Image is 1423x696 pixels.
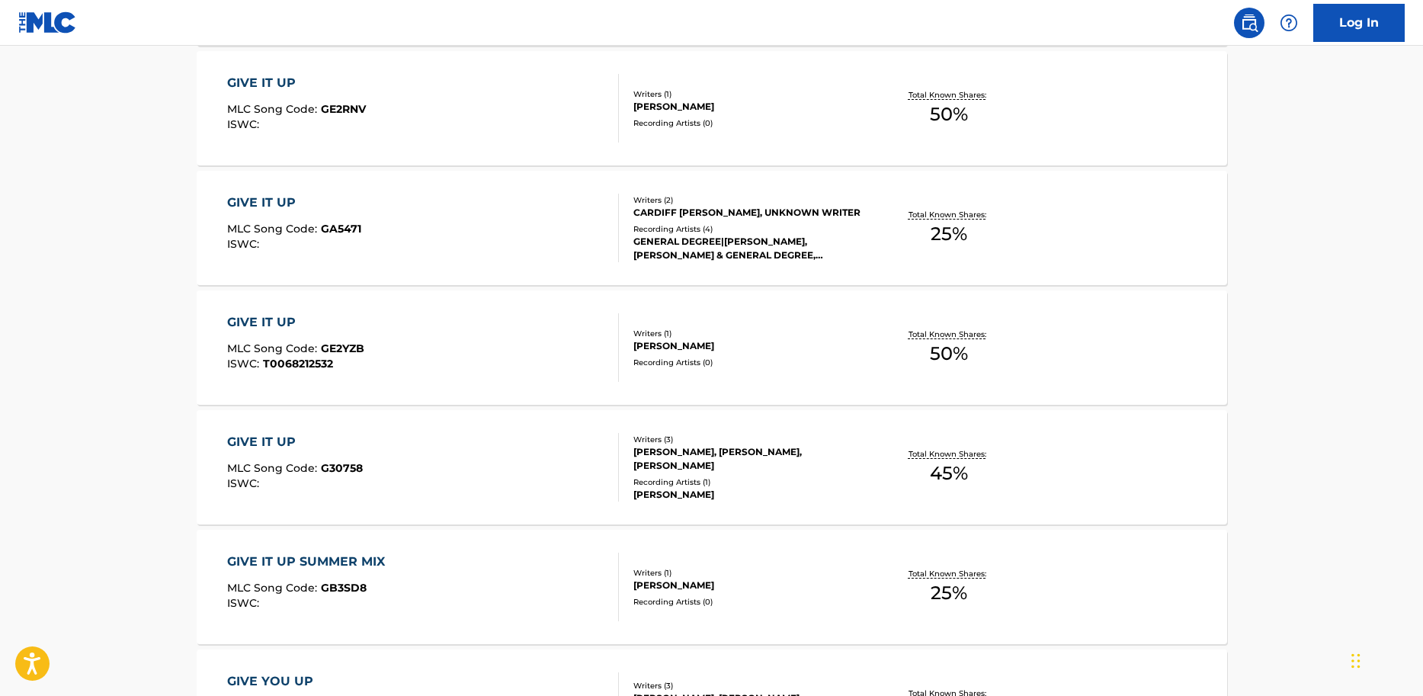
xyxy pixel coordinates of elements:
p: Total Known Shares: [909,329,990,340]
a: Public Search [1234,8,1264,38]
span: 25 % [931,220,967,248]
span: 50 % [930,101,968,128]
div: [PERSON_NAME] [633,488,864,502]
span: GE2YZB [321,342,364,355]
a: Log In [1313,4,1405,42]
div: Writers ( 3 ) [633,680,864,691]
img: search [1240,14,1258,32]
span: ISWC : [227,357,263,370]
span: GA5471 [321,222,361,236]
span: G30758 [321,461,363,475]
img: MLC Logo [18,11,77,34]
span: GB3SD8 [321,581,367,595]
span: MLC Song Code : [227,461,321,475]
span: MLC Song Code : [227,102,321,116]
img: help [1280,14,1298,32]
span: 25 % [931,579,967,607]
div: [PERSON_NAME] [633,100,864,114]
div: Drag [1351,638,1361,684]
div: Recording Artists ( 4 ) [633,223,864,235]
div: GIVE IT UP [227,74,366,92]
span: T0068212532 [263,357,333,370]
span: ISWC : [227,476,263,490]
a: GIVE IT UPMLC Song Code:GE2RNVISWC:Writers (1)[PERSON_NAME]Recording Artists (0)Total Known Share... [197,51,1227,165]
div: Recording Artists ( 0 ) [633,596,864,608]
span: ISWC : [227,596,263,610]
div: CARDIFF [PERSON_NAME], UNKNOWN WRITER [633,206,864,220]
div: GIVE YOU UP [227,672,357,691]
div: Recording Artists ( 0 ) [633,357,864,368]
div: Help [1274,8,1304,38]
div: Writers ( 1 ) [633,567,864,579]
span: ISWC : [227,237,263,251]
div: GIVE IT UP [227,433,363,451]
span: ISWC : [227,117,263,131]
p: Total Known Shares: [909,89,990,101]
p: Total Known Shares: [909,448,990,460]
p: Total Known Shares: [909,209,990,220]
div: [PERSON_NAME] [633,579,864,592]
span: MLC Song Code : [227,222,321,236]
div: Recording Artists ( 0 ) [633,117,864,129]
iframe: Chat Widget [1347,623,1423,696]
div: [PERSON_NAME], [PERSON_NAME], [PERSON_NAME] [633,445,864,473]
span: GE2RNV [321,102,366,116]
div: GENERAL DEGREE|[PERSON_NAME], [PERSON_NAME] & GENERAL DEGREE, [PERSON_NAME] & GENERAL DEGREE, [PE... [633,235,864,262]
p: Total Known Shares: [909,568,990,579]
div: Recording Artists ( 1 ) [633,476,864,488]
div: GIVE IT UP [227,313,364,332]
div: Writers ( 2 ) [633,194,864,206]
a: GIVE IT UPMLC Song Code:GE2YZBISWC:T0068212532Writers (1)[PERSON_NAME]Recording Artists (0)Total ... [197,290,1227,405]
div: Writers ( 3 ) [633,434,864,445]
div: GIVE IT UP SUMMER MIX [227,553,393,571]
div: [PERSON_NAME] [633,339,864,353]
span: 45 % [930,460,968,487]
span: MLC Song Code : [227,581,321,595]
div: Writers ( 1 ) [633,328,864,339]
div: GIVE IT UP [227,194,361,212]
div: Writers ( 1 ) [633,88,864,100]
span: MLC Song Code : [227,342,321,355]
a: GIVE IT UP SUMMER MIXMLC Song Code:GB3SD8ISWC:Writers (1)[PERSON_NAME]Recording Artists (0)Total ... [197,530,1227,644]
a: GIVE IT UPMLC Song Code:G30758ISWC:Writers (3)[PERSON_NAME], [PERSON_NAME], [PERSON_NAME]Recordin... [197,410,1227,524]
a: GIVE IT UPMLC Song Code:GA5471ISWC:Writers (2)CARDIFF [PERSON_NAME], UNKNOWN WRITERRecording Arti... [197,171,1227,285]
span: 50 % [930,340,968,367]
